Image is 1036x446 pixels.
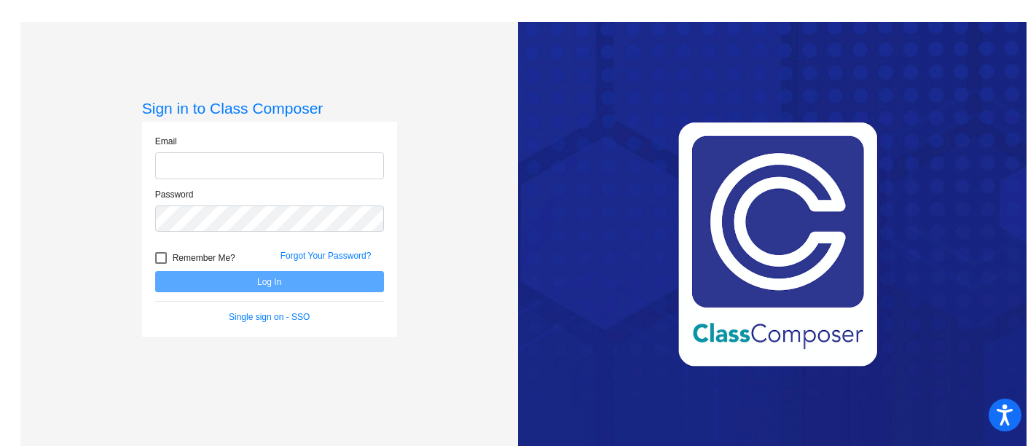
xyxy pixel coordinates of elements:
label: Password [155,188,194,201]
h3: Sign in to Class Composer [142,99,397,117]
a: Single sign on - SSO [229,312,310,322]
button: Log In [155,271,384,292]
span: Remember Me? [173,249,235,267]
label: Email [155,135,177,148]
a: Forgot Your Password? [280,251,372,261]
